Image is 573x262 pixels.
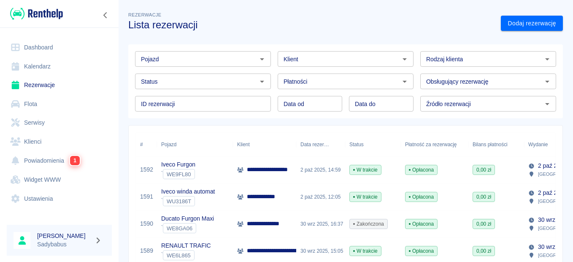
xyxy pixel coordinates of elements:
[350,220,387,228] span: Zakończona
[163,198,195,205] span: WU3186T
[405,166,437,174] span: Opłacona
[296,210,345,237] div: 30 wrz 2025, 16:37
[256,76,268,87] button: Otwórz
[7,95,112,114] a: Flota
[541,76,553,87] button: Otwórz
[7,76,112,95] a: Rezerwacje
[405,220,437,228] span: Opłacona
[405,133,457,156] div: Płatność za rezerwację
[296,156,345,183] div: 2 paź 2025, 14:59
[7,113,112,132] a: Serwisy
[473,220,495,228] span: 0,00 zł
[128,19,494,31] h3: Lista rezerwacji
[405,193,437,201] span: Opłacona
[7,189,112,208] a: Ustawienia
[233,133,296,156] div: Klient
[7,170,112,189] a: Widget WWW
[161,169,195,179] div: `
[350,193,381,201] span: W trakcie
[140,165,153,174] a: 1592
[163,171,195,177] span: WE9FL80
[161,250,211,260] div: `
[473,166,495,174] span: 0,00 zł
[7,132,112,151] a: Klienci
[163,252,194,259] span: WE6L865
[161,133,176,156] div: Pojazd
[140,192,153,201] a: 1591
[300,133,329,156] div: Data rezerwacji
[37,232,91,240] h6: [PERSON_NAME]
[541,53,553,65] button: Otwórz
[296,133,345,156] div: Data rezerwacji
[140,246,153,255] a: 1589
[163,225,196,232] span: WE8GA06
[296,183,345,210] div: 2 paź 2025, 12:05
[473,247,495,255] span: 0,00 zł
[350,247,381,255] span: W trakcie
[37,240,91,249] p: Sadybabus
[345,133,401,156] div: Status
[99,10,112,21] button: Zwiń nawigację
[468,133,524,156] div: Bilans płatności
[501,16,563,31] a: Dodaj rezerwację
[161,160,195,169] p: Iveco Furgon
[237,133,250,156] div: Klient
[401,133,468,156] div: Płatność za rezerwację
[7,151,112,170] a: Powiadomienia1
[349,133,364,156] div: Status
[161,214,214,223] p: Ducato Furgon Maxi
[7,57,112,76] a: Kalendarz
[10,7,63,21] img: Renthelp logo
[7,7,63,21] a: Renthelp logo
[161,223,214,233] div: `
[399,53,411,65] button: Otwórz
[70,156,80,165] span: 1
[161,196,215,206] div: `
[399,76,411,87] button: Otwórz
[350,166,381,174] span: W trakcie
[278,96,342,112] input: DD.MM.YYYY
[349,96,414,112] input: DD.MM.YYYY
[473,193,495,201] span: 0,00 zł
[140,133,143,156] div: #
[161,187,215,196] p: Iveco winda automat
[528,133,548,156] div: Wydanie
[329,139,341,150] button: Sort
[161,241,211,250] p: RENAULT TRAFIC
[7,38,112,57] a: Dashboard
[157,133,233,156] div: Pojazd
[140,219,153,228] a: 1590
[136,133,157,156] div: #
[405,247,437,255] span: Opłacona
[473,133,508,156] div: Bilans płatności
[548,139,559,150] button: Sort
[256,53,268,65] button: Otwórz
[541,98,553,110] button: Otwórz
[128,12,161,17] span: Rezerwacje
